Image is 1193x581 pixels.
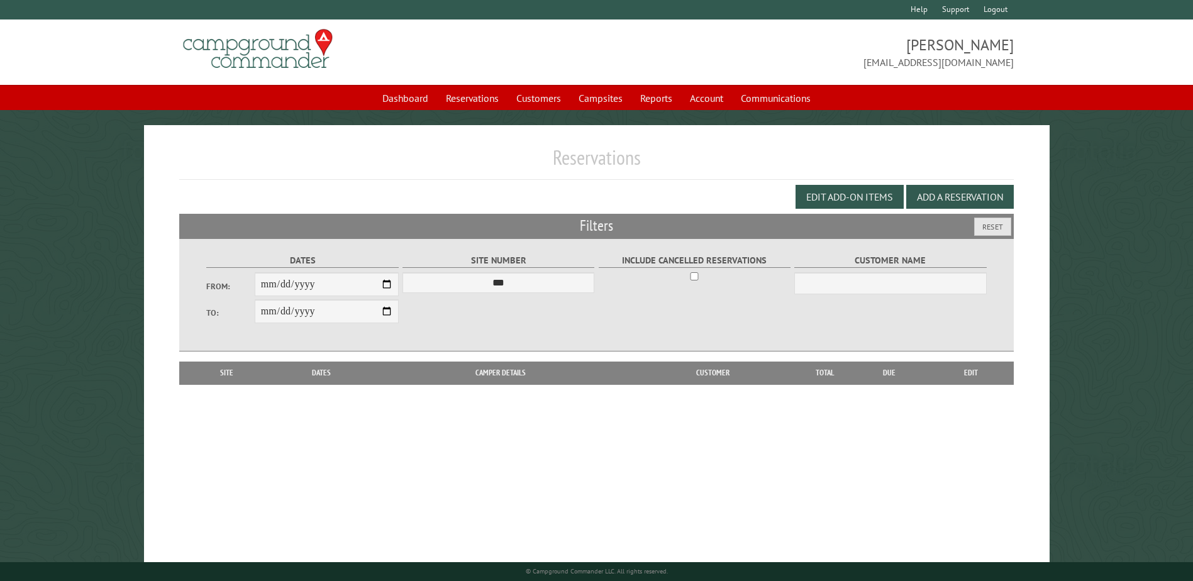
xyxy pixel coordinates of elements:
a: Campsites [571,86,630,110]
th: Edit [929,362,1014,384]
label: Customer Name [794,253,986,268]
label: Dates [206,253,398,268]
a: Dashboard [375,86,436,110]
label: Site Number [402,253,594,268]
th: Site [186,362,267,384]
th: Dates [268,362,375,384]
a: Reservations [438,86,506,110]
small: © Campground Commander LLC. All rights reserved. [526,567,668,575]
span: [PERSON_NAME] [EMAIL_ADDRESS][DOMAIN_NAME] [597,35,1014,70]
th: Total [799,362,850,384]
button: Reset [974,218,1011,236]
label: Include Cancelled Reservations [599,253,791,268]
h2: Filters [179,214,1013,238]
button: Add a Reservation [906,185,1014,209]
th: Due [850,362,929,384]
a: Reports [633,86,680,110]
a: Customers [509,86,569,110]
label: To: [206,307,254,319]
th: Customer [626,362,799,384]
label: From: [206,280,254,292]
a: Communications [733,86,818,110]
h1: Reservations [179,145,1013,180]
button: Edit Add-on Items [796,185,904,209]
a: Account [682,86,731,110]
img: Campground Commander [179,25,336,74]
th: Camper Details [375,362,626,384]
